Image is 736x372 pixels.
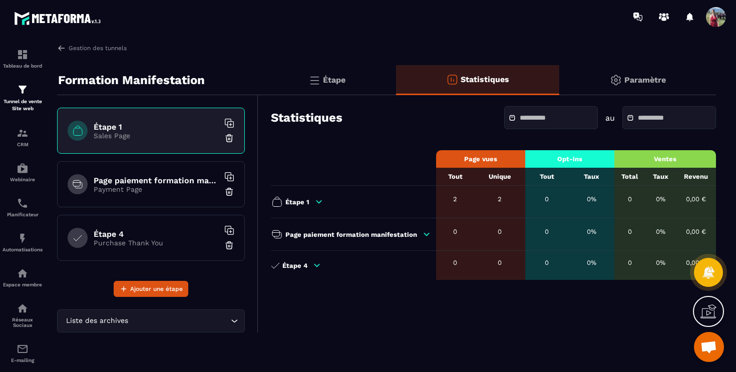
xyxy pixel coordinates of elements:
div: 0% [650,195,670,203]
img: scheduler [17,197,29,209]
p: Planificateur [3,212,43,217]
div: 0,00 € [681,259,711,266]
div: 0% [650,259,670,266]
a: Gestion des tunnels [57,44,127,53]
p: Payment Page [94,185,219,193]
img: trash [224,187,234,197]
th: Page vues [436,150,525,168]
img: setting-gr.5f69749f.svg [610,74,622,86]
img: formation [17,127,29,139]
img: automations [17,162,29,174]
th: Unique [474,168,525,186]
div: 0 [530,195,564,203]
th: Ventes [614,150,716,168]
img: automations [17,232,29,244]
img: email [17,343,29,355]
p: Sales Page [94,132,219,140]
img: social-network [17,302,29,314]
div: Ouvrir le chat [694,332,724,362]
div: 0 [619,228,641,235]
p: CRM [3,142,43,147]
p: Tunnel de vente Site web [3,98,43,112]
p: Page paiement formation manifestation [285,231,417,238]
div: 0,00 € [681,195,711,203]
a: automationsautomationsEspace membre [3,260,43,295]
span: Ajouter une étape [130,284,183,294]
img: automations [17,267,29,279]
div: Search for option [57,309,245,332]
th: Taux [645,168,675,186]
a: automationsautomationsAutomatisations [3,225,43,260]
p: Webinaire [3,177,43,182]
div: 0 [479,259,520,266]
p: Étape [323,75,345,85]
th: Revenu [676,168,716,186]
a: formationformationTableau de bord [3,41,43,76]
a: schedulerschedulerPlanificateur [3,190,43,225]
img: bars.0d591741.svg [308,74,320,86]
th: Tout [436,168,474,186]
div: 0% [574,259,609,266]
div: 0% [574,228,609,235]
th: Opt-ins [525,150,614,168]
th: Taux [569,168,614,186]
button: Ajouter une étape [114,281,188,297]
img: trash [224,133,234,143]
div: 2 [479,195,520,203]
div: 0 [441,228,469,235]
a: social-networksocial-networkRéseaux Sociaux [3,295,43,335]
div: 0 [530,259,564,266]
div: 0,00 € [681,228,711,235]
input: Search for option [130,315,228,326]
p: Réseaux Sociaux [3,317,43,328]
th: Total [614,168,646,186]
span: Liste des archives [64,315,130,326]
p: au [605,113,615,123]
div: 0% [574,195,609,203]
p: Statistiques [461,75,509,84]
div: 2 [441,195,469,203]
img: formation [17,49,29,61]
p: Paramètre [624,75,666,85]
p: Étape 4 [282,262,307,269]
p: Espace membre [3,282,43,287]
img: stats-o.f719a939.svg [446,74,458,86]
a: formationformationCRM [3,120,43,155]
h6: Étape 1 [94,122,219,132]
a: automationsautomationsWebinaire [3,155,43,190]
p: Automatisations [3,247,43,252]
img: trash [224,240,234,250]
th: Tout [525,168,569,186]
p: E-mailing [3,357,43,363]
a: emailemailE-mailing [3,335,43,370]
a: formationformationTunnel de vente Site web [3,76,43,120]
p: Étape 1 [285,198,309,206]
h6: Page paiement formation manifestation [94,176,219,185]
h6: Étape 4 [94,229,219,239]
div: 0 [619,259,641,266]
div: 0 [530,228,564,235]
div: 0% [650,228,670,235]
img: formation [17,84,29,96]
img: arrow [57,44,66,53]
p: Tableau de bord [3,63,43,69]
div: 0 [441,259,469,266]
div: 0 [479,228,520,235]
div: 0 [619,195,641,203]
p: Purchase Thank You [94,239,219,247]
p: Formation Manifestation [58,70,205,90]
h3: Statistiques [271,111,342,125]
img: logo [14,9,104,28]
